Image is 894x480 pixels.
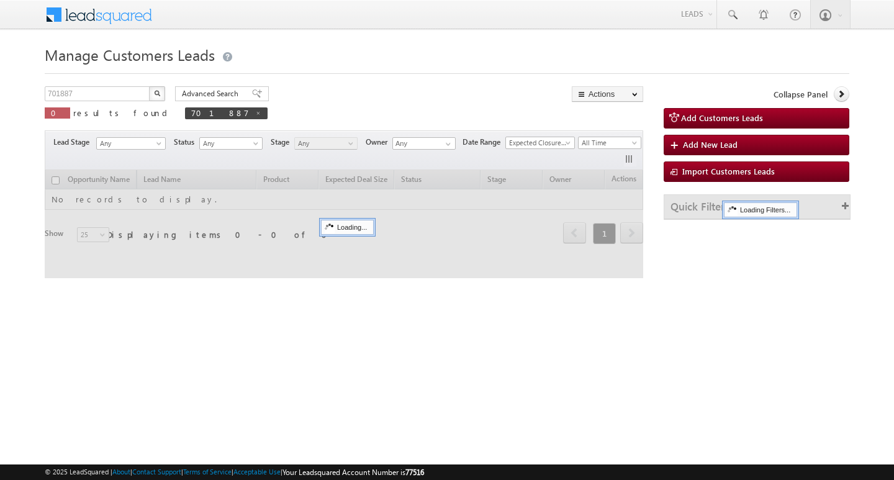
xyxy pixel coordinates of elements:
span: Manage Customers Leads [45,45,215,65]
a: All Time [578,137,641,149]
span: Advanced Search [182,88,242,99]
span: All Time [579,137,638,148]
span: Expected Closure Date [506,137,571,148]
img: Search [154,90,160,96]
span: Status [174,137,199,148]
span: Stage [271,137,294,148]
a: Any [199,137,263,150]
a: Show All Items [439,138,454,150]
button: Actions [572,86,643,102]
input: Type to Search [392,137,456,150]
span: Add Customers Leads [681,112,763,123]
div: Loading... [321,220,374,235]
span: 77516 [405,468,424,477]
span: Import Customers Leads [682,166,775,176]
span: Owner [366,137,392,148]
span: © 2025 LeadSquared | | | | | [45,466,424,478]
span: results found [73,107,172,118]
a: Expected Closure Date [505,137,575,149]
a: Acceptable Use [233,468,281,476]
a: About [112,468,130,476]
span: Your Leadsquared Account Number is [282,468,424,477]
span: 701887 [191,107,249,118]
span: Collapse Panel [774,89,828,100]
span: Lead Stage [53,137,94,148]
span: Date Range [463,137,505,148]
span: Any [295,138,354,149]
span: 0 [51,107,64,118]
span: Any [97,138,161,149]
a: Any [96,137,166,150]
a: Any [294,137,358,150]
a: Contact Support [132,468,181,476]
span: Any [200,138,259,149]
div: Loading Filters... [724,202,797,217]
a: Terms of Service [183,468,232,476]
span: Add New Lead [683,139,738,150]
